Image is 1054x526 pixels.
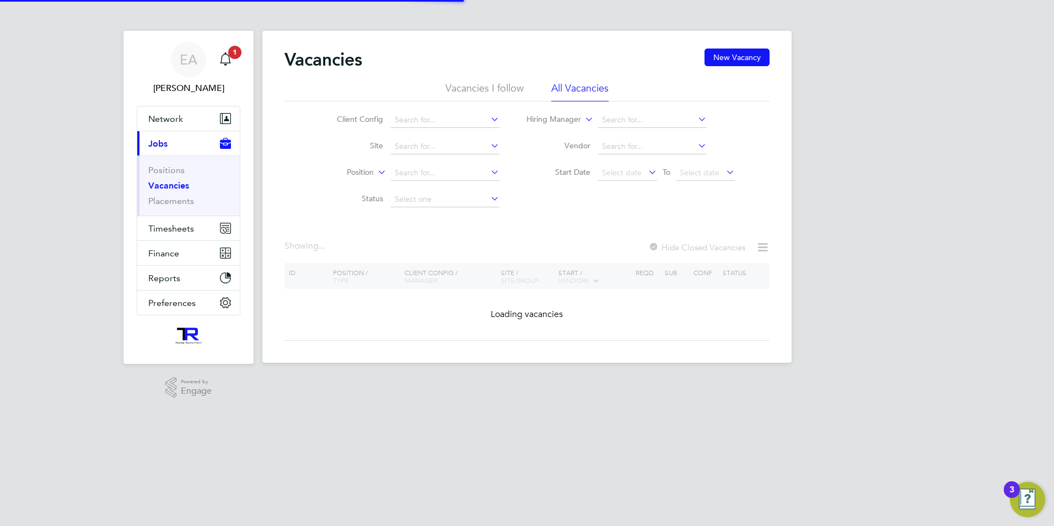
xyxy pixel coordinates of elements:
[148,273,180,283] span: Reports
[137,106,240,131] button: Network
[148,223,194,234] span: Timesheets
[648,242,745,253] label: Hide Closed Vacancies
[391,192,499,207] input: Select one
[148,165,185,175] a: Positions
[320,194,383,203] label: Status
[445,82,524,101] li: Vacancies I follow
[137,42,240,95] a: EA[PERSON_NAME]
[680,168,719,178] span: Select date
[320,114,383,124] label: Client Config
[391,112,499,128] input: Search for...
[518,114,581,125] label: Hiring Manager
[659,165,674,179] span: To
[319,240,325,251] span: ...
[137,131,240,155] button: Jobs
[705,49,770,66] button: New Vacancy
[137,326,240,344] a: Go to home page
[123,31,254,364] nav: Main navigation
[284,240,327,252] div: Showing
[174,326,204,344] img: wearetecrec-logo-retina.png
[284,49,362,71] h2: Vacancies
[137,155,240,216] div: Jobs
[527,167,590,177] label: Start Date
[310,167,374,178] label: Position
[320,141,383,151] label: Site
[527,141,590,151] label: Vendor
[137,216,240,240] button: Timesheets
[1009,490,1014,504] div: 3
[148,298,196,308] span: Preferences
[181,387,212,396] span: Engage
[137,291,240,315] button: Preferences
[181,377,212,387] span: Powered by
[214,42,236,77] a: 1
[137,82,240,95] span: Ellis Andrew
[391,139,499,154] input: Search for...
[1010,482,1045,517] button: Open Resource Center, 3 new notifications
[148,180,189,191] a: Vacancies
[551,82,609,101] li: All Vacancies
[148,138,168,149] span: Jobs
[148,114,183,124] span: Network
[598,139,707,154] input: Search for...
[137,241,240,265] button: Finance
[598,112,707,128] input: Search for...
[148,196,194,206] a: Placements
[148,248,179,259] span: Finance
[228,46,241,59] span: 1
[180,52,197,67] span: EA
[137,266,240,290] button: Reports
[391,165,499,181] input: Search for...
[165,377,212,398] a: Powered byEngage
[602,168,642,178] span: Select date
